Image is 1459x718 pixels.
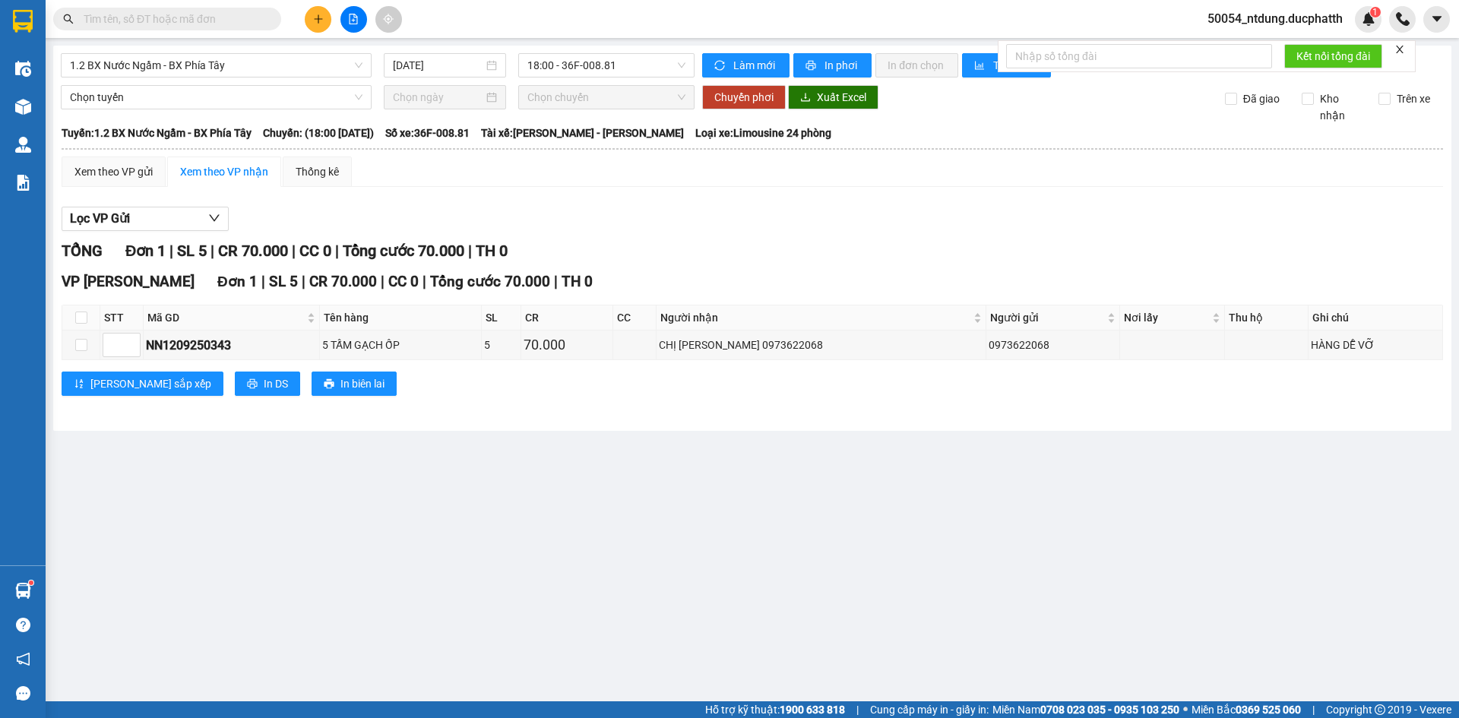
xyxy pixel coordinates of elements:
span: 1 [1372,7,1378,17]
th: Tên hàng [320,305,482,331]
button: plus [305,6,331,33]
span: | [468,242,472,260]
span: | [302,273,305,290]
input: Tìm tên, số ĐT hoặc mã đơn [84,11,263,27]
button: printerIn DS [235,372,300,396]
span: aim [383,14,394,24]
div: Thống kê [296,163,339,180]
span: | [423,273,426,290]
span: Xuất Excel [817,89,866,106]
span: | [335,242,339,260]
strong: 0369 525 060 [1236,704,1301,716]
span: Cung cấp máy in - giấy in: [870,701,989,718]
span: Lọc VP Gửi [70,209,130,228]
span: sort-ascending [74,378,84,391]
span: SL 5 [269,273,298,290]
img: warehouse-icon [15,583,31,599]
span: TH 0 [476,242,508,260]
th: SL [482,305,522,331]
button: Lọc VP Gửi [62,207,229,231]
span: copyright [1375,704,1385,715]
span: Loại xe: Limousine 24 phòng [695,125,831,141]
span: Nơi lấy [1124,309,1209,326]
span: | [554,273,558,290]
button: In đơn chọn [875,53,958,77]
span: Miền Bắc [1192,701,1301,718]
span: CR 70.000 [218,242,288,260]
span: plus [313,14,324,24]
div: Xem theo VP nhận [180,163,268,180]
span: Hỗ trợ kỹ thuật: [705,701,845,718]
button: downloadXuất Excel [788,85,878,109]
span: Kho nhận [1314,90,1367,124]
span: | [381,273,385,290]
span: | [1312,701,1315,718]
th: CC [613,305,657,331]
img: solution-icon [15,175,31,191]
span: Tổng cước 70.000 [430,273,550,290]
span: ⚪️ [1183,707,1188,713]
span: Người nhận [660,309,971,326]
span: down [208,212,220,224]
span: caret-down [1430,12,1444,26]
span: Chuyến: (18:00 [DATE]) [263,125,374,141]
div: Xem theo VP gửi [74,163,153,180]
span: In biên lai [340,375,385,392]
img: warehouse-icon [15,61,31,77]
span: question-circle [16,618,30,632]
span: printer [805,60,818,72]
span: Miền Nam [992,701,1179,718]
b: Tuyến: 1.2 BX Nước Ngầm - BX Phía Tây [62,127,252,139]
span: VP [PERSON_NAME] [62,273,195,290]
span: printer [324,378,334,391]
span: Chọn chuyến [527,86,685,109]
button: caret-down [1423,6,1450,33]
img: phone-icon [1396,12,1410,26]
th: STT [100,305,144,331]
span: [PERSON_NAME] sắp xếp [90,375,211,392]
span: | [210,242,214,260]
span: Đã giao [1237,90,1286,107]
div: 5 [484,337,519,353]
span: download [800,92,811,104]
input: Chọn ngày [393,89,483,106]
button: aim [375,6,402,33]
span: bar-chart [974,60,987,72]
img: icon-new-feature [1362,12,1375,26]
span: Trên xe [1391,90,1436,107]
span: Đơn 1 [125,242,166,260]
span: printer [247,378,258,391]
span: Mã GD [147,309,304,326]
span: | [261,273,265,290]
button: printerIn phơi [793,53,872,77]
span: CC 0 [299,242,331,260]
span: In DS [264,375,288,392]
span: CR 70.000 [309,273,377,290]
span: Kết nối tổng đài [1296,48,1370,65]
button: printerIn biên lai [312,372,397,396]
div: HÀNG DỄ VỠ [1311,337,1440,353]
div: CHỊ [PERSON_NAME] 0973622068 [659,337,984,353]
span: | [169,242,173,260]
span: Chọn tuyến [70,86,362,109]
span: close [1394,44,1405,55]
span: notification [16,652,30,666]
th: Ghi chú [1309,305,1443,331]
button: syncLàm mới [702,53,790,77]
strong: 0708 023 035 - 0935 103 250 [1040,704,1179,716]
sup: 1 [1370,7,1381,17]
th: CR [521,305,613,331]
img: warehouse-icon [15,137,31,153]
img: warehouse-icon [15,99,31,115]
sup: 1 [29,580,33,585]
div: 70.000 [524,334,610,356]
input: Nhập số tổng đài [1006,44,1272,68]
span: search [63,14,74,24]
span: TỔNG [62,242,103,260]
span: 50054_ntdung.ducphatth [1195,9,1355,28]
button: Kết nối tổng đài [1284,44,1382,68]
div: 0973622068 [989,337,1116,353]
span: SL 5 [177,242,207,260]
strong: 1900 633 818 [780,704,845,716]
span: | [292,242,296,260]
